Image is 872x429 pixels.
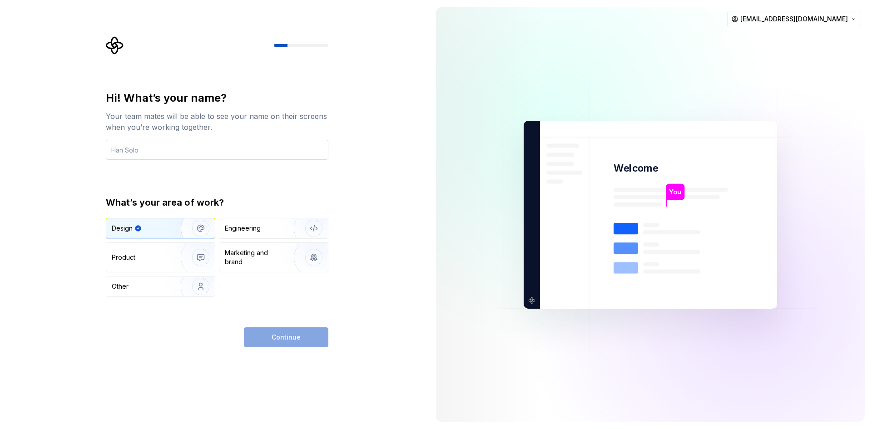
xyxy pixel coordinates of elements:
[112,282,129,291] div: Other
[225,224,261,233] div: Engineering
[106,91,328,105] div: Hi! What’s your name?
[225,248,286,266] div: Marketing and brand
[106,36,124,54] svg: Supernova Logo
[112,224,133,233] div: Design
[740,15,848,24] span: [EMAIL_ADDRESS][DOMAIN_NAME]
[669,187,681,197] p: You
[106,140,328,160] input: Han Solo
[106,196,328,209] div: What’s your area of work?
[106,111,328,133] div: Your team mates will be able to see your name on their screens when you’re working together.
[727,11,861,27] button: [EMAIL_ADDRESS][DOMAIN_NAME]
[614,162,658,175] p: Welcome
[112,253,135,262] div: Product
